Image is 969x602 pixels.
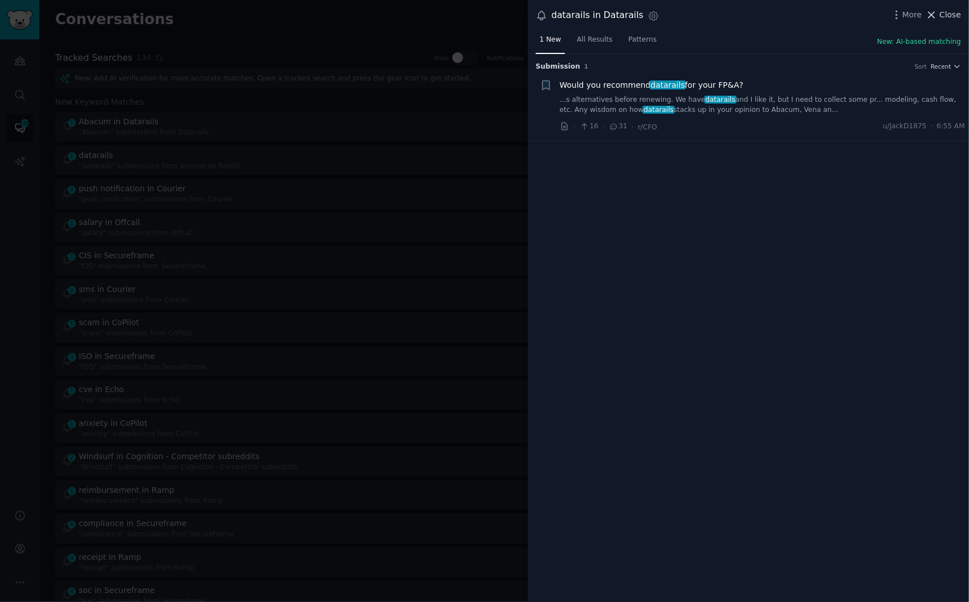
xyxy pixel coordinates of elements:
button: More [891,9,922,21]
span: r/CFO [638,123,657,131]
span: More [903,9,922,21]
a: 1 New [536,31,565,54]
span: datarails [650,80,686,89]
div: Sort [915,62,927,70]
button: Recent [931,62,961,70]
span: 1 New [540,35,561,45]
span: 6:55 AM [937,122,965,132]
span: Recent [931,62,951,70]
span: datarails [705,96,737,104]
span: Submission [536,62,580,72]
span: All Results [577,35,612,45]
button: Close [926,9,961,21]
span: Would you recommend for your FP&A? [560,79,744,91]
button: New: AI-based matching [877,37,961,47]
span: · [603,121,605,133]
span: · [931,122,933,132]
a: Patterns [625,31,661,54]
span: 31 [609,122,627,132]
span: 16 [580,122,598,132]
span: · [573,121,576,133]
span: datarails [643,106,675,114]
span: 1 [584,63,588,70]
a: Would you recommenddatarailsfor your FP&A? [560,79,744,91]
div: datarails in Datarails [551,8,644,23]
span: u/JackD1875 [883,122,926,132]
a: ...s alternatives before renewing. We havedatarailsand I like it, but I need to collect some pr..... [560,95,966,115]
span: · [631,121,634,133]
a: All Results [573,31,616,54]
span: Patterns [629,35,657,45]
span: Close [940,9,961,21]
